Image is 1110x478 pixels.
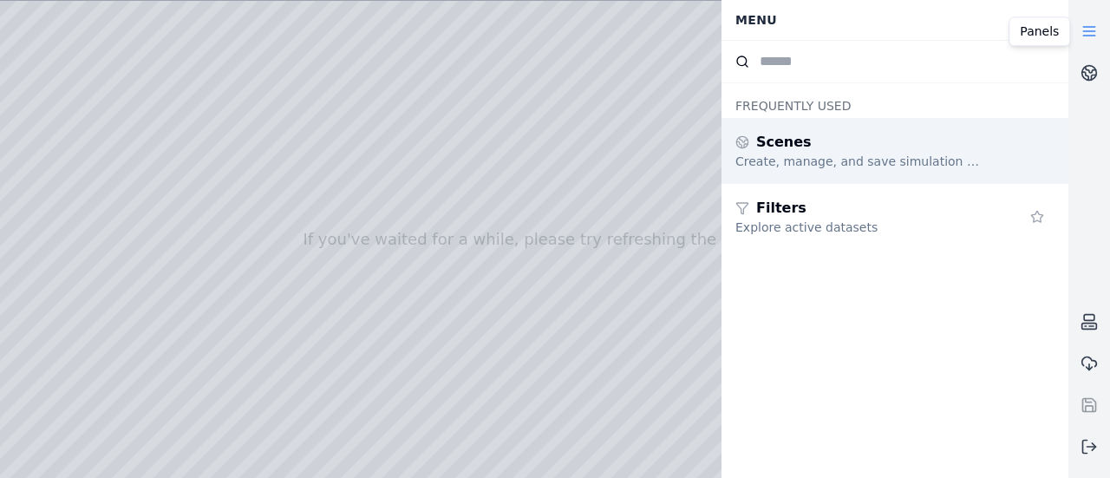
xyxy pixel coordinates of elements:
[735,153,985,170] div: Create, manage, and save simulation scenes
[1020,23,1059,40] p: Panels
[725,3,1065,36] div: Menu
[756,198,806,219] span: Filters
[756,132,812,153] span: Scenes
[721,83,1068,118] div: Frequently Used
[735,219,985,236] div: Explore active datasets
